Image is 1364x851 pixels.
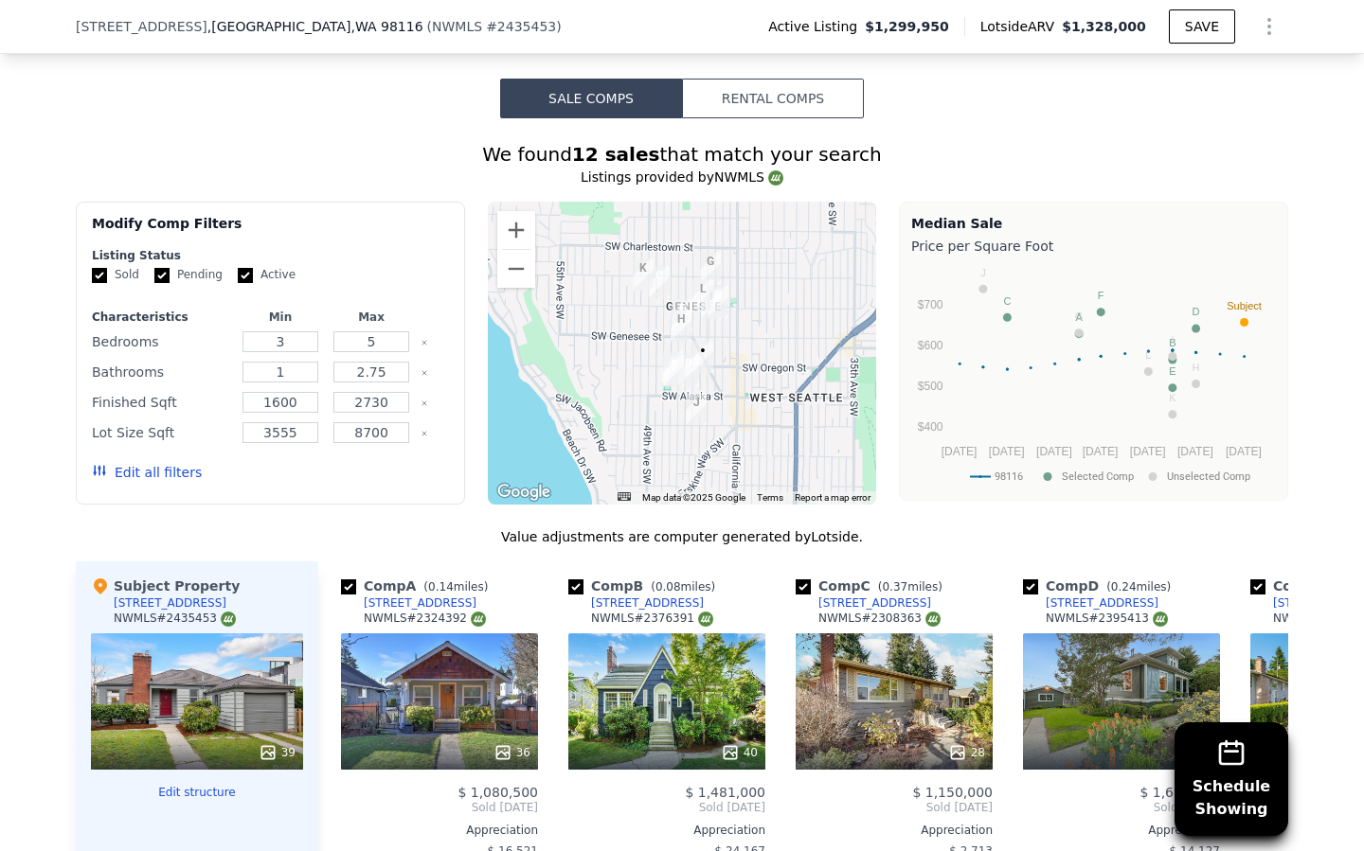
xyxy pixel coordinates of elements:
img: NWMLS Logo [768,170,783,186]
input: Sold [92,268,107,283]
div: Subject Property [91,576,240,595]
div: 28 [948,743,985,762]
text: Subject [1227,300,1262,311]
div: [STREET_ADDRESS] [1046,595,1158,611]
span: ( miles) [416,580,495,594]
text: F [1098,290,1104,301]
div: 4006 45th Ave SW [700,252,721,284]
text: L [1145,349,1151,361]
div: 4501 SW Dakota St [692,279,713,311]
div: NWMLS # 2395413 [1046,611,1168,627]
span: 0.14 [428,580,454,594]
img: NWMLS Logo [925,612,941,627]
span: 0.24 [1111,580,1137,594]
text: [DATE] [1177,445,1213,458]
span: ( miles) [870,580,950,594]
div: [STREET_ADDRESS] [364,595,476,611]
span: Lotside ARV [980,17,1062,36]
div: 4041 48th Ave SW [649,266,670,298]
span: ( miles) [1099,580,1178,594]
span: $1,299,950 [865,17,949,36]
input: Active [238,268,253,283]
button: Zoom in [497,211,535,249]
div: [STREET_ADDRESS] [114,595,226,611]
button: Zoom out [497,250,535,288]
text: B [1169,337,1176,348]
span: Active Listing [768,17,865,36]
div: 4507 45th Ave SW [692,341,713,373]
div: Appreciation [341,823,538,838]
span: , [GEOGRAPHIC_DATA] [207,17,423,36]
label: Pending [154,267,223,283]
div: Appreciation [1023,823,1220,838]
text: D [1193,306,1200,317]
div: Bathrooms [92,359,231,385]
span: [STREET_ADDRESS] [76,17,207,36]
span: , WA 98116 [350,19,422,34]
text: [DATE] [1226,445,1262,458]
div: Modify Comp Filters [92,214,449,248]
span: Sold [DATE] [796,800,993,815]
span: Map data ©2025 Google [642,492,745,503]
img: NWMLS Logo [471,612,486,627]
text: [DATE] [942,445,978,458]
span: 0.37 [882,580,907,594]
text: Selected Comp [1062,470,1134,483]
div: Comp A [341,576,495,595]
text: K [1169,392,1176,403]
div: 4537 46th Ave SW [678,354,699,386]
span: $ 1,080,500 [458,785,538,800]
a: [STREET_ADDRESS] [568,595,704,611]
span: 0.08 [655,580,681,594]
a: [STREET_ADDRESS] [341,595,476,611]
span: # 2435453 [486,19,556,34]
text: H [1193,362,1200,373]
strong: 12 sales [572,143,660,166]
div: Comp C [796,576,950,595]
div: 4146 47th Ave SW [672,299,692,331]
div: Min [239,310,322,325]
button: Sale Comps [500,79,682,118]
img: NWMLS Logo [221,612,236,627]
text: [DATE] [1083,445,1119,458]
div: Appreciation [796,823,993,838]
div: Characteristics [92,310,231,325]
svg: A chart. [911,259,1276,496]
text: C [1003,295,1011,307]
span: $ 1,616,000 [1140,785,1220,800]
text: [DATE] [1130,445,1166,458]
div: Bedrooms [92,328,231,355]
span: NWMLS [432,19,482,34]
div: 4539 47th Ave SW [663,355,684,387]
button: SAVE [1169,9,1235,44]
span: $1,328,000 [1062,19,1146,34]
img: NWMLS Logo [698,612,713,627]
text: J [980,267,986,278]
button: Edit structure [91,785,303,800]
text: I [1171,334,1174,346]
text: $600 [918,339,943,352]
a: Open this area in Google Maps (opens a new window) [493,480,555,505]
input: Pending [154,268,170,283]
span: ( miles) [643,580,723,594]
div: Max [330,310,413,325]
text: [DATE] [1036,445,1072,458]
div: Finished Sqft [92,389,231,416]
div: 39 [259,743,296,762]
button: Clear [421,339,428,346]
div: Comp D [1023,576,1178,595]
a: [STREET_ADDRESS] [1023,595,1158,611]
text: A [1075,311,1083,323]
text: $700 [918,298,943,311]
text: [DATE] [989,445,1025,458]
button: Show Options [1250,8,1288,45]
div: 4027 49th Ave SW [633,258,654,291]
label: Sold [92,267,139,283]
div: 4518 SW Edmunds St [686,393,707,425]
span: Sold [DATE] [341,800,538,815]
label: Active [238,267,296,283]
span: Sold [DATE] [1023,800,1220,815]
a: Terms (opens in new tab) [757,492,783,503]
div: Median Sale [911,214,1276,233]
